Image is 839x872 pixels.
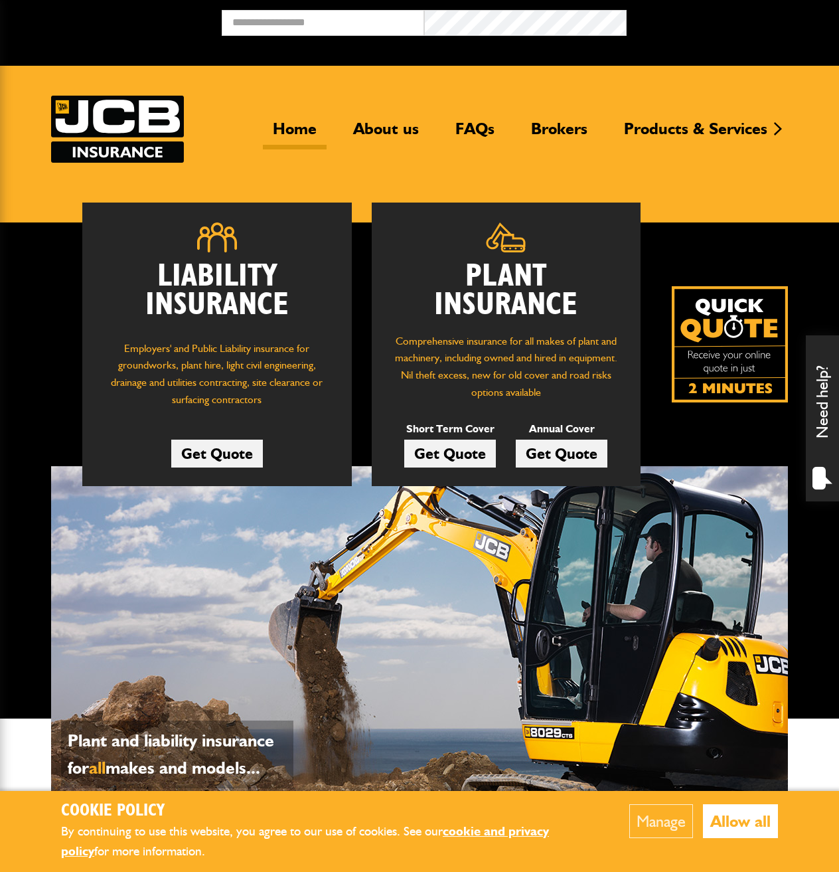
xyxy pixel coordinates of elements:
[263,119,327,149] a: Home
[404,440,496,468] a: Get Quote
[629,804,693,838] button: Manage
[102,262,332,327] h2: Liability Insurance
[102,340,332,415] p: Employers' and Public Liability insurance for groundworks, plant hire, light civil engineering, d...
[516,440,607,468] a: Get Quote
[703,804,778,838] button: Allow all
[61,822,589,862] p: By continuing to use this website, you agree to our use of cookies. See our for more information.
[343,119,429,149] a: About us
[516,420,607,438] p: Annual Cover
[404,420,496,438] p: Short Term Cover
[672,286,788,402] a: Get your insurance quote isn just 2-minutes
[806,335,839,501] div: Need help?
[521,119,597,149] a: Brokers
[51,96,184,163] a: JCB Insurance Services
[51,96,184,163] img: JCB Insurance Services logo
[68,727,287,782] p: Plant and liability insurance for makes and models...
[171,440,263,468] a: Get Quote
[392,262,621,319] h2: Plant Insurance
[445,119,504,149] a: FAQs
[627,10,829,31] button: Broker Login
[392,333,621,400] p: Comprehensive insurance for all makes of plant and machinery, including owned and hired in equipm...
[61,801,589,822] h2: Cookie Policy
[89,757,106,778] span: all
[614,119,777,149] a: Products & Services
[672,286,788,402] img: Quick Quote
